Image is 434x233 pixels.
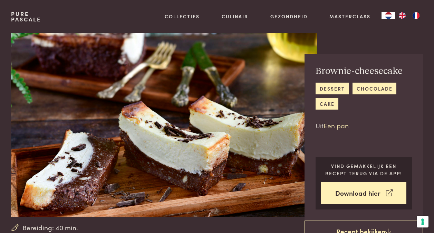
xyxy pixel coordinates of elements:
a: Download hier [321,182,406,204]
a: chocolade [353,83,396,94]
button: Uw voorkeuren voor toestemming voor trackingtechnologieën [417,216,428,227]
a: Gezondheid [270,13,308,20]
a: Culinair [222,13,248,20]
a: cake [316,98,338,109]
img: Brownie-cheesecake [11,33,317,217]
ul: Language list [395,12,423,19]
div: Language [382,12,395,19]
a: EN [395,12,409,19]
p: Uit [316,121,412,131]
a: FR [409,12,423,19]
aside: Language selected: Nederlands [382,12,423,19]
a: Collecties [165,13,200,20]
a: dessert [316,83,349,94]
a: Masterclass [329,13,370,20]
a: PurePascale [11,11,41,22]
h2: Brownie-cheesecake [316,65,412,77]
a: NL [382,12,395,19]
a: Een pan [324,121,349,130]
span: Bereiding: 40 min. [22,223,78,233]
p: Vind gemakkelijk een recept terug via de app! [321,162,406,177]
